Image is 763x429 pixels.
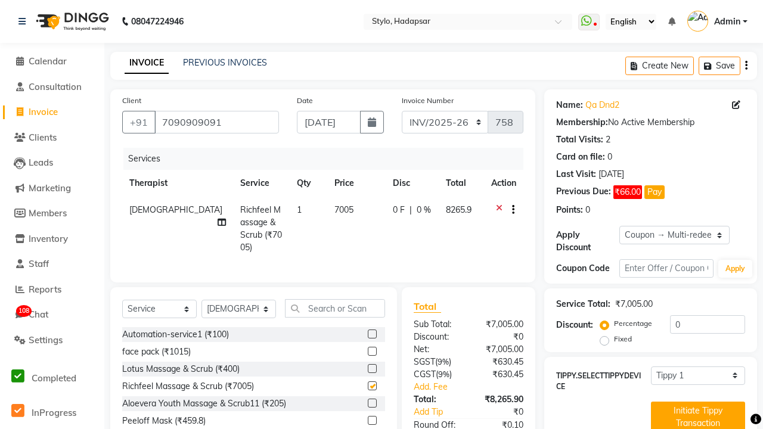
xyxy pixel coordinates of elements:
span: Staff [29,258,49,269]
button: +91 [122,111,156,133]
th: Action [484,170,523,197]
img: logo [30,5,112,38]
a: Leads [3,156,101,170]
div: Services [123,148,532,170]
span: Clients [29,132,57,143]
div: 0 [607,151,612,163]
div: Name: [556,99,583,111]
span: Calendar [29,55,67,67]
span: Marketing [29,182,71,194]
a: INVOICE [125,52,169,74]
div: Discount: [405,331,469,343]
span: | [410,204,412,216]
div: Points: [556,204,583,216]
span: 7005 [334,204,353,215]
div: Sub Total: [405,318,469,331]
a: Inventory [3,232,101,246]
span: Settings [29,334,63,346]
label: TIPPY.SELECTTIPPYDEVICE [556,371,650,392]
div: ( ) [405,356,469,368]
label: Client [122,95,141,106]
button: Create New [625,57,694,75]
th: Qty [290,170,327,197]
div: ₹630.45 [469,356,532,368]
th: Therapist [122,170,233,197]
span: 0 % [417,204,431,216]
input: Enter Offer / Coupon Code [619,259,714,278]
a: Members [3,207,101,220]
img: Admin [687,11,708,32]
div: No Active Membership [556,116,745,129]
span: Admin [714,15,740,28]
span: 108 [16,305,32,317]
div: Total: [405,393,469,406]
div: Richfeel Massage & Scrub (₹7005) [122,380,254,393]
a: Reports [3,283,101,297]
span: Chat [29,309,48,320]
span: SGST [414,356,435,367]
div: Discount: [556,319,593,331]
input: Search or Scan [285,299,385,318]
label: Fixed [614,334,632,344]
div: Total Visits: [556,133,603,146]
span: Invoice [29,106,58,117]
th: Price [327,170,386,197]
button: Pay [644,185,665,199]
span: Members [29,207,67,219]
div: 2 [606,133,610,146]
div: Previous Due: [556,185,611,199]
label: Invoice Number [402,95,454,106]
th: Total [439,170,485,197]
div: Net: [405,343,469,356]
div: ₹8,265.90 [469,393,532,406]
a: Settings [3,334,101,347]
div: Peeloff Mask (₹459.8) [122,415,206,427]
a: PREVIOUS INVOICES [183,57,267,68]
span: 9% [438,357,449,366]
span: [DEMOGRAPHIC_DATA] [129,204,222,215]
div: ₹7,005.00 [615,298,653,310]
a: Qa Dnd2 [585,99,619,111]
span: Inventory [29,233,68,244]
th: Disc [386,170,439,197]
span: Completed [32,372,76,384]
label: Date [297,95,313,106]
div: Last Visit: [556,168,596,181]
a: Consultation [3,80,101,94]
a: Staff [3,257,101,271]
div: ₹7,005.00 [469,343,532,356]
div: Service Total: [556,298,610,310]
label: Percentage [614,318,652,329]
div: Lotus Massage & Scrub (₹400) [122,363,240,375]
div: 0 [585,204,590,216]
div: Automation-service1 (₹100) [122,328,229,341]
div: Membership: [556,116,608,129]
span: Richfeel Massage & Scrub (₹7005) [240,204,282,253]
b: 08047224946 [131,5,184,38]
input: Search by Name/Mobile/Email/Code [154,111,279,133]
span: 8265.9 [446,204,472,215]
span: Leads [29,157,53,168]
div: face pack (₹1015) [122,346,191,358]
span: 0 F [393,204,405,216]
a: Add. Fee [405,381,533,393]
a: Marketing [3,182,101,195]
th: Service [233,170,290,197]
span: 9% [438,369,449,379]
a: 108Chat [3,308,101,322]
a: Clients [3,131,101,145]
span: 1 [297,204,302,215]
span: Total [414,300,441,313]
div: ₹630.45 [469,368,532,381]
a: Add Tip [405,406,479,418]
div: Coupon Code [556,262,619,275]
div: Apply Discount [556,229,619,254]
div: [DATE] [598,168,624,181]
button: Save [699,57,740,75]
button: Apply [718,260,752,278]
a: Invoice [3,105,101,119]
span: Reports [29,284,61,295]
div: ₹0 [479,406,532,418]
span: Consultation [29,81,82,92]
div: ₹7,005.00 [469,318,532,331]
